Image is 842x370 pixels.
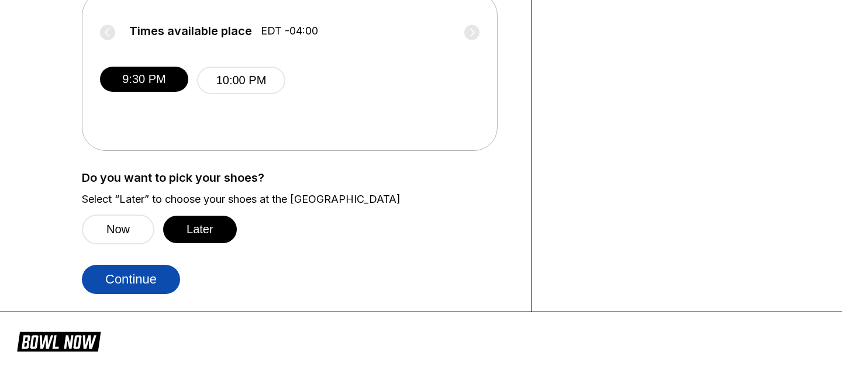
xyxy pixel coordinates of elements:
button: 9:30 PM [100,67,188,92]
button: Now [82,215,154,244]
button: Continue [82,265,180,294]
label: Do you want to pick your shoes? [82,171,514,184]
label: Select “Later” to choose your shoes at the [GEOGRAPHIC_DATA] [82,193,514,206]
button: 10:00 PM [197,67,285,94]
span: Times available place [129,25,252,37]
span: EDT -04:00 [261,25,318,37]
button: Later [163,216,237,243]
